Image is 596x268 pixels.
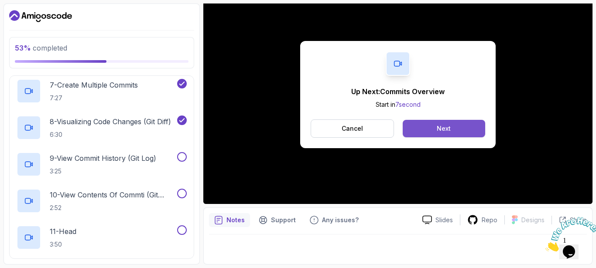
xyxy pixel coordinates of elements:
[50,204,175,212] p: 2:52
[17,189,187,213] button: 10-View Contents Of Commti (Git Show)2:52
[395,101,421,108] span: 7 second
[521,216,545,224] p: Designs
[50,94,138,102] p: 7:27
[311,119,394,138] button: Cancel
[351,86,445,97] p: Up Next: Commits Overview
[15,44,31,52] span: 53 %
[322,216,359,224] p: Any issues?
[50,80,138,90] p: 7 - Create Multiple Commits
[253,213,301,227] button: Support button
[9,9,72,23] a: Dashboard
[50,167,156,176] p: 3:25
[50,130,171,139] p: 6:30
[17,225,187,250] button: 11-Head3:50
[17,115,187,140] button: 8-Visualizing Code Changes (Git Diff)6:30
[271,216,296,224] p: Support
[351,100,445,109] p: Start in
[50,116,171,127] p: 8 - Visualizing Code Changes (Git Diff)
[460,214,504,225] a: Repo
[226,216,245,224] p: Notes
[403,120,485,137] button: Next
[50,226,76,237] p: 11 - Head
[3,3,7,11] span: 1
[342,124,363,133] p: Cancel
[50,190,175,200] p: 10 - View Contents Of Commti (Git Show)
[437,124,451,133] div: Next
[50,240,76,249] p: 3:50
[17,152,187,176] button: 9-View Commit History (Git Log)3:25
[50,153,156,163] p: 9 - View Commit History (Git Log)
[15,44,67,52] span: completed
[305,213,364,227] button: Feedback button
[17,79,187,103] button: 7-Create Multiple Commits7:27
[435,216,453,224] p: Slides
[542,214,596,255] iframe: chat widget
[482,216,497,224] p: Repo
[415,215,460,224] a: Slides
[3,3,58,38] img: Chat attention grabber
[209,213,250,227] button: notes button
